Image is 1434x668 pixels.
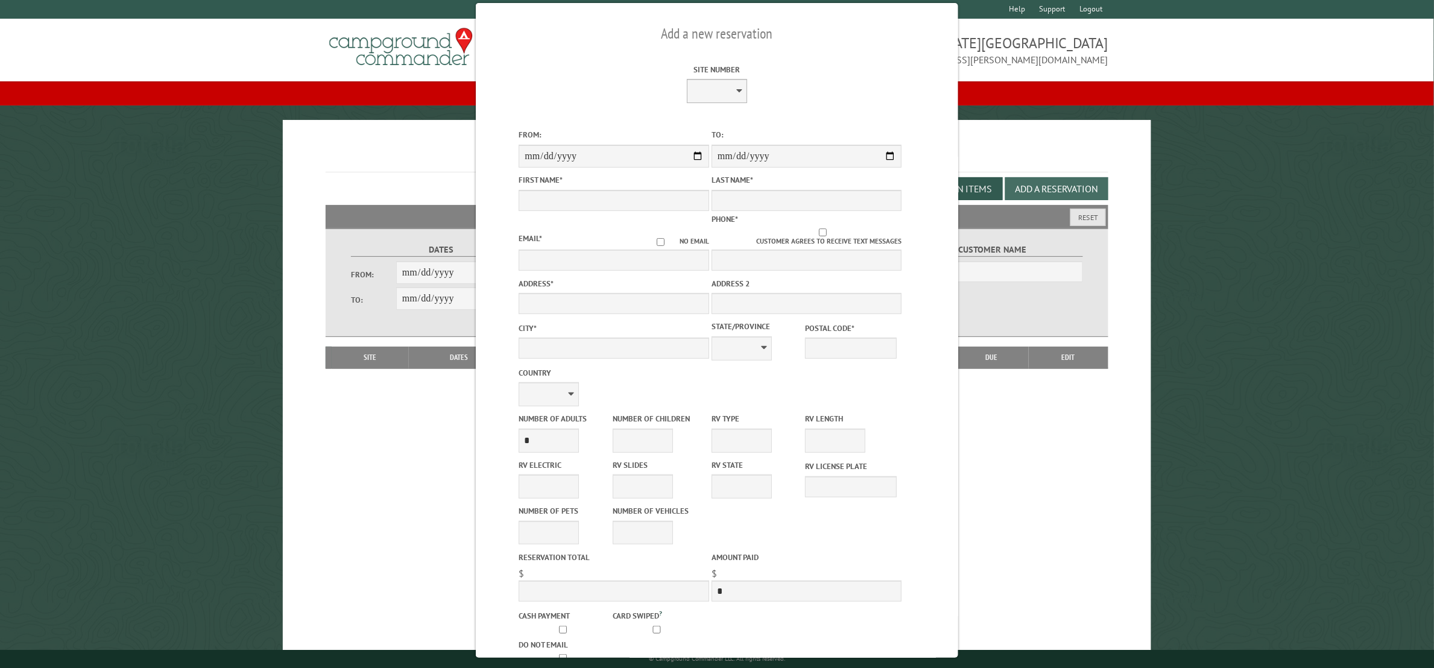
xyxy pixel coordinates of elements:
label: Amount paid [712,552,902,563]
label: Dates [351,243,531,257]
th: Due [955,347,1029,368]
label: RV Length [805,413,896,424]
label: Number of Pets [519,505,610,517]
label: To: [351,294,396,306]
input: No email [642,238,680,246]
span: $ [519,567,524,579]
label: State/Province [712,321,803,332]
label: City [519,323,709,334]
label: Phone [712,214,738,224]
a: ? [659,609,662,617]
button: Reset [1070,209,1106,226]
h1: Reservations [326,139,1108,172]
label: Number of Vehicles [613,505,704,517]
input: Customer agrees to receive text messages [744,228,902,236]
label: Number of Children [613,413,704,424]
label: From: [519,129,709,140]
label: Country [519,367,709,379]
th: Dates [409,347,510,368]
label: Customer agrees to receive text messages [712,228,902,247]
label: RV Slides [613,459,704,471]
label: RV State [712,459,803,471]
label: Address 2 [712,278,902,289]
h2: Add a new reservation [519,22,915,45]
img: Campground Commander [326,24,476,71]
label: RV Type [712,413,803,424]
h2: Filters [326,205,1108,228]
label: Email [519,233,542,244]
span: $ [712,567,717,579]
label: RV License Plate [805,461,896,472]
label: Reservation Total [519,552,709,563]
label: Postal Code [805,323,896,334]
label: From: [351,269,396,280]
label: Customer Name [903,243,1083,257]
label: Site Number [622,64,812,75]
label: Number of Adults [519,413,610,424]
label: To: [712,129,902,140]
small: © Campground Commander LLC. All rights reserved. [649,655,785,663]
label: Last Name [712,174,902,186]
th: Site [332,347,408,368]
label: Card swiped [613,608,704,622]
label: Address [519,278,709,289]
label: First Name [519,174,709,186]
label: Do not email [519,639,610,651]
label: RV Electric [519,459,610,471]
th: Edit [1029,347,1108,368]
label: No email [642,236,709,247]
label: Cash payment [519,610,610,622]
button: Add a Reservation [1005,177,1108,200]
